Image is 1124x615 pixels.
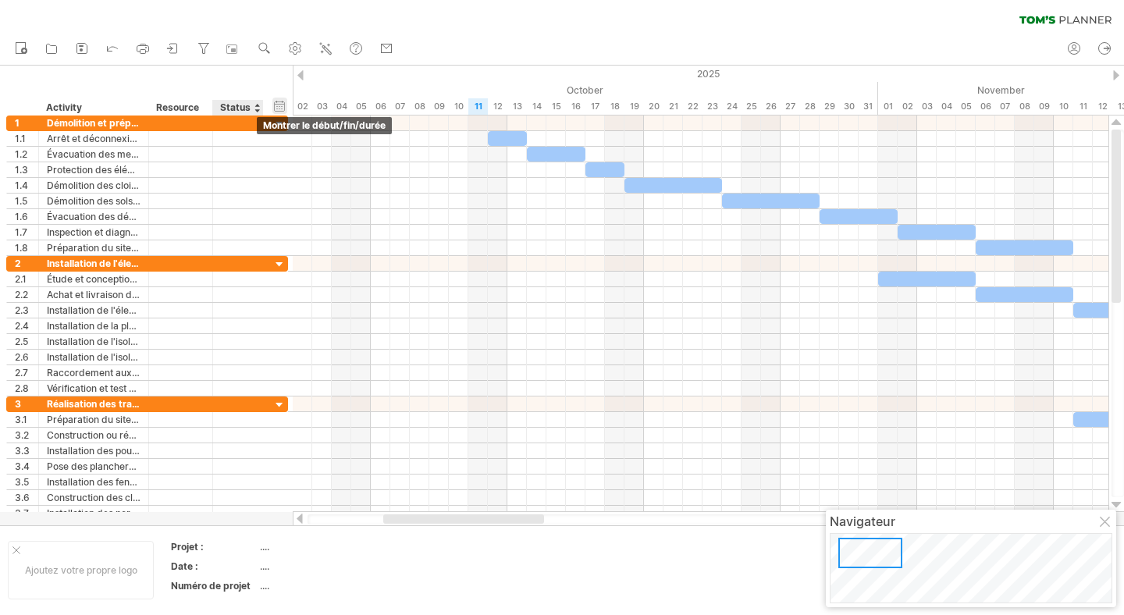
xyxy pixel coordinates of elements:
[390,98,410,115] div: Tuesday, 7 October 2025
[47,225,140,240] div: Inspection et diagnostic des éléments structurels
[15,287,38,302] div: 2.2
[47,209,140,224] div: Évacuation des débris et nettoyage du site
[15,412,38,427] div: 3.1
[820,98,839,115] div: Wednesday, 29 October 2025
[15,225,38,240] div: 1.7
[917,98,937,115] div: Monday, 3 November 2025
[15,272,38,286] div: 2.1
[47,396,140,411] div: Réalisation des travaux [PERSON_NAME] œuvre et de cloisonnement
[830,514,1112,529] div: Navigateur
[263,119,386,131] span: montrer le début/fin/durée
[47,131,140,146] div: Arrêt et déconnexion des services publics
[859,98,878,115] div: Friday, 31 October 2025
[15,459,38,474] div: 3.4
[47,475,140,489] div: Installation des fenêtres et des portes extérieures
[260,560,391,573] div: ....
[47,412,140,427] div: Préparation du site pour les travaux [PERSON_NAME] œuvre
[47,350,140,364] div: Installation de l'isolation des sols et des fenêtres
[15,194,38,208] div: 1.5
[507,98,527,115] div: Monday, 13 October 2025
[293,98,312,115] div: Thursday, 2 October 2025
[47,147,140,162] div: Évacuation des meubles et des objets
[47,178,140,193] div: Démolition des cloisons et des murs non porteurs
[15,178,38,193] div: 1.4
[976,98,995,115] div: Thursday, 6 November 2025
[312,98,332,115] div: Friday, 3 October 2025
[15,365,38,380] div: 2.7
[15,490,38,505] div: 3.6
[46,100,140,116] div: Activity
[47,365,140,380] div: Raccordement aux réseaux publics d'électricité, d'eau et de gaz
[761,98,781,115] div: Sunday, 26 October 2025
[15,209,38,224] div: 1.6
[47,240,140,255] div: Préparation du site pour les travaux à venir
[47,287,140,302] div: Achat et livraison des matériaux et des équipements nécessaires
[937,98,956,115] div: Tuesday, 4 November 2025
[995,98,1015,115] div: Friday, 7 November 2025
[15,443,38,458] div: 3.3
[15,475,38,489] div: 3.5
[1015,98,1034,115] div: Saturday, 8 November 2025
[429,98,449,115] div: Thursday, 9 October 2025
[15,147,38,162] div: 1.2
[527,98,546,115] div: Tuesday, 14 October 2025
[898,98,917,115] div: Sunday, 2 November 2025
[1034,98,1054,115] div: Sunday, 9 November 2025
[171,540,257,553] div: Projet :
[273,82,878,98] div: October 2025
[742,98,761,115] div: Saturday, 25 October 2025
[47,256,140,271] div: Installation de l'électricité, la plomberie et l'isolation
[47,334,140,349] div: Installation de l'isolation thermique et phonique des murs et des plafonds
[683,98,702,115] div: Wednesday, 22 October 2025
[15,334,38,349] div: 2.5
[839,98,859,115] div: Thursday, 30 October 2025
[47,490,140,505] div: Construction des cloisons intérieures et des murs non porteurs
[702,98,722,115] div: Thursday, 23 October 2025
[47,272,140,286] div: Étude et conception des plans d'électricité, de plomberie et d'isolation
[47,443,140,458] div: Installation des poutres et des colonnes de soutien
[1073,98,1093,115] div: Tuesday, 11 November 2025
[449,98,468,115] div: Friday, 10 October 2025
[624,98,644,115] div: Sunday, 19 October 2025
[15,116,38,130] div: 1
[488,98,507,115] div: Sunday, 12 October 2025
[371,98,390,115] div: Monday, 6 October 2025
[15,396,38,411] div: 3
[1093,98,1112,115] div: Wednesday, 12 November 2025
[47,459,140,474] div: Pose des planchers et des plafonds
[468,98,488,115] div: Saturday, 11 October 2025
[15,256,38,271] div: 2
[15,131,38,146] div: 1.1
[351,98,371,115] div: Sunday, 5 October 2025
[260,540,391,553] div: ....
[15,428,38,443] div: 3.2
[585,98,605,115] div: Friday, 17 October 2025
[47,318,140,333] div: Installation de la plomberie : tuyauterie, robinets et sanitaires
[260,579,391,592] div: ....
[47,303,140,318] div: Installation de l'électricité : câblage, prises, interrupteurs et luminaires
[220,100,254,116] div: Status
[410,98,429,115] div: Wednesday, 8 October 2025
[956,98,976,115] div: Wednesday, 5 November 2025
[1054,98,1073,115] div: Monday, 10 November 2025
[781,98,800,115] div: Monday, 27 October 2025
[644,98,663,115] div: Monday, 20 October 2025
[171,560,257,573] div: Date :
[15,350,38,364] div: 2.6
[8,541,154,599] div: Ajoutez votre propre logo
[15,381,38,396] div: 2.8
[663,98,683,115] div: Tuesday, 21 October 2025
[15,162,38,177] div: 1.3
[722,98,742,115] div: Friday, 24 October 2025
[47,506,140,521] div: Installation des portes intérieures et des huisseries
[47,116,140,130] div: Démolition et préparation du site
[47,162,140,177] div: Protection des éléments à conserver
[332,98,351,115] div: Saturday, 4 October 2025
[15,318,38,333] div: 2.4
[47,428,140,443] div: Construction ou rénovation des murs porteurs et des fondations
[605,98,624,115] div: Saturday, 18 October 2025
[800,98,820,115] div: Tuesday, 28 October 2025
[15,506,38,521] div: 3.7
[47,194,140,208] div: Démolition des sols et des plafonds
[156,100,204,116] div: Resource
